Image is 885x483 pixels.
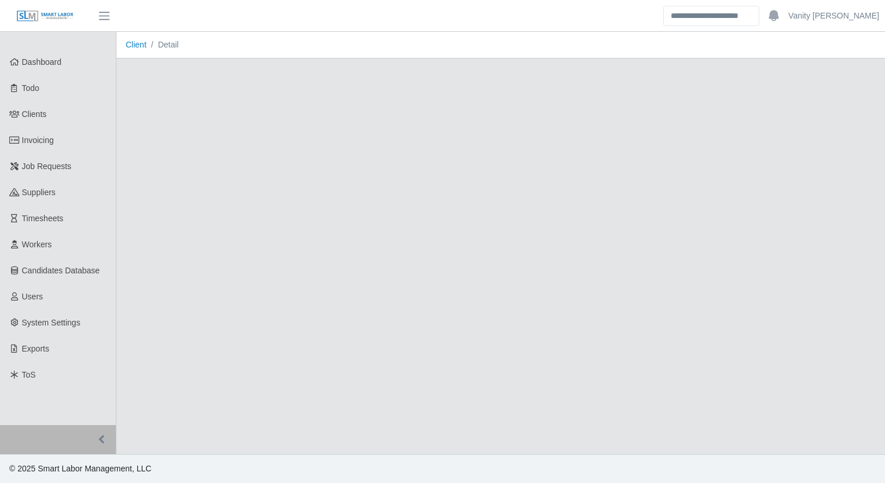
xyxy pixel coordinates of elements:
span: Suppliers [22,188,56,197]
span: System Settings [22,318,81,327]
span: © 2025 Smart Labor Management, LLC [9,464,151,473]
span: Users [22,292,43,301]
span: Todo [22,83,39,93]
input: Search [663,6,759,26]
li: Detail [147,39,179,51]
a: Client [126,40,147,49]
span: Invoicing [22,136,54,145]
span: Dashboard [22,57,62,67]
span: Exports [22,344,49,353]
a: Vanity [PERSON_NAME] [788,10,879,22]
span: Workers [22,240,52,249]
span: Candidates Database [22,266,100,275]
img: SLM Logo [16,10,74,23]
span: Job Requests [22,162,72,171]
span: ToS [22,370,36,379]
span: Clients [22,109,47,119]
span: Timesheets [22,214,64,223]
